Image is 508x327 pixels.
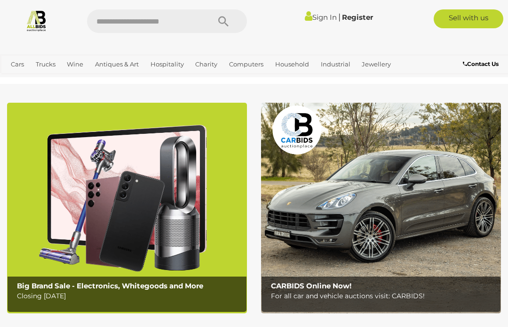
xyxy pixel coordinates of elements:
p: For all car and vehicle auctions visit: CARBIDS! [271,290,496,302]
a: Sell with us [434,9,504,28]
a: Cars [7,57,28,72]
p: Closing [DATE] [17,290,242,302]
a: Jewellery [358,57,395,72]
a: Wine [63,57,87,72]
a: Computers [225,57,267,72]
b: CARBIDS Online Now! [271,281,351,290]
a: Industrial [317,57,354,72]
img: Big Brand Sale - Electronics, Whitegoods and More [7,103,247,313]
b: Contact Us [463,60,499,67]
a: Antiques & Art [91,57,143,72]
img: Allbids.com.au [25,9,48,32]
span: | [338,12,341,22]
a: CARBIDS Online Now! CARBIDS Online Now! For all car and vehicle auctions visit: CARBIDS! [261,103,501,313]
a: Office [7,72,32,88]
b: Big Brand Sale - Electronics, Whitegoods and More [17,281,203,290]
img: CARBIDS Online Now! [261,103,501,313]
a: [GEOGRAPHIC_DATA] [67,72,142,88]
a: Hospitality [147,57,188,72]
a: Trucks [32,57,59,72]
a: Charity [191,57,221,72]
a: Big Brand Sale - Electronics, Whitegoods and More Big Brand Sale - Electronics, Whitegoods and Mo... [7,103,247,313]
a: Sign In [305,13,337,22]
button: Search [200,9,247,33]
a: Contact Us [463,59,501,69]
a: Household [271,57,313,72]
a: Register [342,13,373,22]
a: Sports [37,72,63,88]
